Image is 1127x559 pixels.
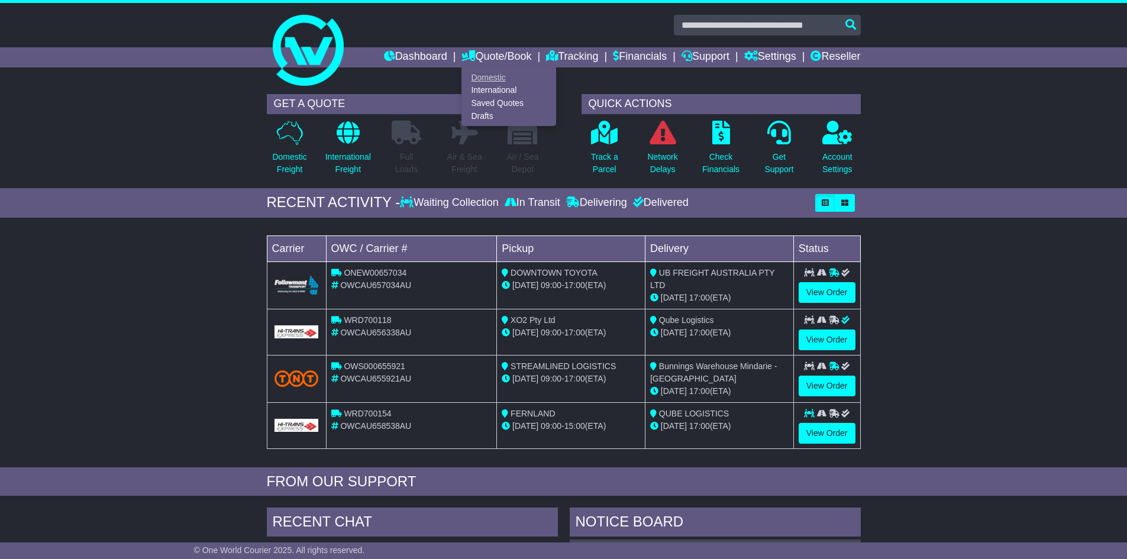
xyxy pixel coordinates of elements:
td: Status [793,235,860,261]
div: RECENT ACTIVITY - [267,194,401,211]
div: (ETA) [650,327,789,339]
span: [DATE] [661,328,687,337]
span: 17:00 [564,374,585,383]
img: GetCarrierServiceLogo [275,325,319,338]
a: Reseller [810,47,860,67]
a: Quote/Book [461,47,531,67]
span: OWCAU657034AU [340,280,411,290]
a: Financials [613,47,667,67]
p: Get Support [764,151,793,176]
div: - (ETA) [502,327,640,339]
img: GetCarrierServiceLogo [275,419,319,432]
a: View Order [799,282,855,303]
p: Domestic Freight [272,151,306,176]
div: Quote/Book [461,67,556,126]
a: Saved Quotes [462,97,556,110]
span: 17:00 [689,293,710,302]
div: Delivering [563,196,630,209]
a: Settings [744,47,796,67]
a: GetSupport [764,120,794,182]
span: OWCAU658538AU [340,421,411,431]
td: Pickup [497,235,645,261]
a: DomesticFreight [272,120,307,182]
span: WRD700154 [344,409,391,418]
span: 17:00 [689,421,710,431]
a: Track aParcel [590,120,619,182]
a: View Order [799,423,855,444]
span: OWCAU655921AU [340,374,411,383]
span: 15:00 [564,421,585,431]
span: [DATE] [661,386,687,396]
span: 17:00 [564,280,585,290]
a: View Order [799,329,855,350]
span: OWS000655921 [344,361,405,371]
span: © One World Courier 2025. All rights reserved. [194,545,365,555]
div: NOTICE BOARD [570,508,861,539]
span: WRD700118 [344,315,391,325]
p: Check Financials [702,151,740,176]
td: Carrier [267,235,326,261]
span: [DATE] [512,421,538,431]
span: FERNLAND [511,409,555,418]
div: GET A QUOTE [267,94,546,114]
span: 09:00 [541,280,561,290]
span: Qube Logistics [659,315,714,325]
span: DOWNTOWN TOYOTA [511,268,598,277]
span: [DATE] [512,374,538,383]
a: Domestic [462,71,556,84]
a: InternationalFreight [325,120,372,182]
p: Network Delays [647,151,677,176]
span: XO2 Pty Ltd [511,315,555,325]
div: Waiting Collection [400,196,501,209]
p: Full Loads [392,151,421,176]
span: 09:00 [541,374,561,383]
a: View Order [799,376,855,396]
p: Air & Sea Freight [447,151,482,176]
span: [DATE] [661,421,687,431]
div: Delivered [630,196,689,209]
a: International [462,84,556,97]
span: 17:00 [689,328,710,337]
p: International Freight [325,151,371,176]
div: - (ETA) [502,420,640,432]
span: Bunnings Warehouse Mindarie - [GEOGRAPHIC_DATA] [650,361,777,383]
span: QUBE LOGISTICS [659,409,729,418]
img: TNT_Domestic.png [275,370,319,386]
span: [DATE] [661,293,687,302]
div: QUICK ACTIONS [582,94,861,114]
span: STREAMLINED LOGISTICS [511,361,616,371]
a: Support [682,47,729,67]
span: ONEW00657034 [344,268,406,277]
a: CheckFinancials [702,120,740,182]
span: [DATE] [512,280,538,290]
span: UB FREIGHT AUSTRALIA PTY LTD [650,268,774,290]
div: (ETA) [650,292,789,304]
p: Account Settings [822,151,852,176]
span: [DATE] [512,328,538,337]
a: Drafts [462,109,556,122]
p: Track a Parcel [591,151,618,176]
p: Air / Sea Depot [507,151,539,176]
span: 09:00 [541,421,561,431]
div: RECENT CHAT [267,508,558,539]
div: In Transit [502,196,563,209]
a: NetworkDelays [647,120,678,182]
div: - (ETA) [502,373,640,385]
a: Tracking [546,47,598,67]
img: Followmont_Transport.png [275,276,319,295]
td: Delivery [645,235,793,261]
span: 09:00 [541,328,561,337]
a: Dashboard [384,47,447,67]
td: OWC / Carrier # [326,235,497,261]
span: 17:00 [564,328,585,337]
a: AccountSettings [822,120,853,182]
span: 17:00 [689,386,710,396]
div: (ETA) [650,385,789,398]
div: (ETA) [650,420,789,432]
span: OWCAU656338AU [340,328,411,337]
div: FROM OUR SUPPORT [267,473,861,490]
div: - (ETA) [502,279,640,292]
